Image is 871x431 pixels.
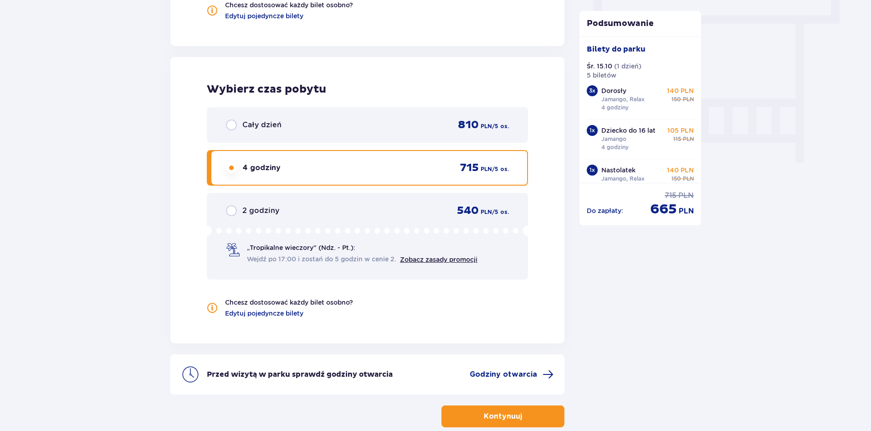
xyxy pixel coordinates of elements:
[601,166,635,175] p: Nastolatek
[601,104,629,112] p: 4 godziny
[400,256,477,263] a: Zobacz zasady promocji
[601,175,645,183] p: Jamango, Relax
[484,411,522,421] p: Kontynuuj
[492,208,509,216] span: / 5 os.
[679,206,694,216] span: PLN
[587,62,612,71] p: Śr. 15.10
[481,122,492,130] span: PLN
[667,126,694,135] p: 105 PLN
[247,254,396,264] span: Wejdź po 17:00 i zostań do 5 godzin w cenie 2.
[601,135,626,143] p: Jamango
[650,201,677,218] span: 665
[601,95,645,104] p: Jamango, Relax
[683,175,694,183] span: PLN
[614,62,641,71] p: ( 1 dzień )
[481,165,492,173] span: PLN
[683,95,694,104] span: PLN
[601,126,656,135] p: Dziecko do 16 lat
[673,135,681,143] span: 115
[460,161,479,175] span: 715
[671,95,681,104] span: 150
[587,44,646,54] p: Bilety do parku
[665,191,676,201] span: 715
[470,369,537,379] span: Godziny otwarcia
[601,143,629,151] p: 4 godziny
[458,118,479,132] span: 810
[225,0,353,10] p: Chcesz dostosować każdy bilet osobno?
[667,86,694,95] p: 140 PLN
[667,166,694,175] p: 140 PLN
[225,298,353,307] p: Chcesz dostosować każdy bilet osobno?
[587,125,598,136] div: 1 x
[207,83,528,96] h2: Wybierz czas pobytu
[242,163,281,173] span: 4 godziny
[587,71,616,80] p: 5 biletów
[587,206,623,215] p: Do zapłaty :
[492,165,509,173] span: / 5 os.
[587,165,598,176] div: 1 x
[671,175,681,183] span: 150
[207,369,393,379] p: Przed wizytą w parku sprawdź godziny otwarcia
[457,204,479,218] span: 540
[242,120,282,130] span: Cały dzień
[587,85,598,96] div: 3 x
[678,191,694,201] span: PLN
[579,18,702,29] p: Podsumowanie
[225,11,303,21] a: Edytuj pojedyncze bilety
[683,135,694,143] span: PLN
[470,369,553,380] a: Godziny otwarcia
[481,208,492,216] span: PLN
[225,309,303,318] a: Edytuj pojedyncze bilety
[492,122,509,130] span: / 5 os.
[441,405,564,427] button: Kontynuuj
[601,86,626,95] p: Dorosły
[242,206,279,216] span: 2 godziny
[247,243,355,252] span: „Tropikalne wieczory" (Ndz. - Pt.):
